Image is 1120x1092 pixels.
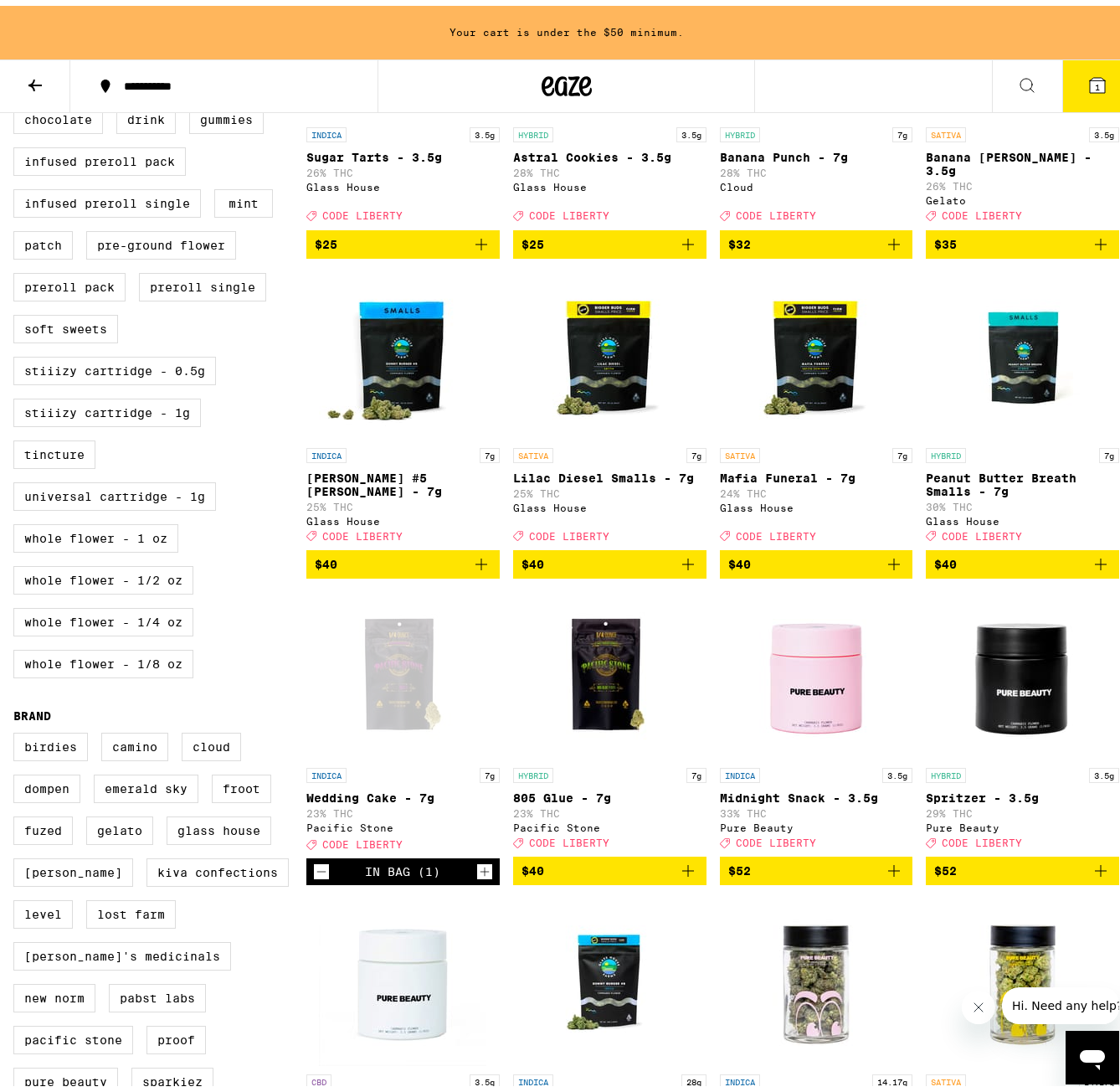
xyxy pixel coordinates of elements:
label: Patch [13,225,73,254]
span: CODE LIBERTY [736,205,816,216]
p: HYBRID [720,121,760,136]
img: Glass House - Donny Burger #5 - 28g [526,893,693,1060]
p: 3.5g [882,762,912,777]
img: Pure Beauty - Lemon Head Smalls - 14.17g [939,893,1107,1060]
label: Kiva Confections [146,852,289,881]
label: Fuzed [13,811,73,839]
div: Glass House [513,176,706,187]
label: Infused Preroll Single [13,183,201,212]
button: Add to bag [513,851,706,879]
label: Sparkiez [131,1062,213,1090]
span: $32 [728,232,751,245]
p: 29% THC [926,802,1119,813]
span: $25 [315,232,337,245]
label: Drink [116,100,176,128]
span: CODE LIBERTY [942,525,1022,536]
p: HYBRID [513,762,553,777]
a: Open page for Lilac Diesel Smalls - 7g from Glass House [513,266,706,544]
p: HYBRID [926,762,966,777]
label: Universal Cartridge - 1g [13,476,216,505]
label: Infused Preroll Pack [13,142,186,170]
a: Open page for Spritzer - 3.5g from Pure Beauty [926,586,1119,851]
div: Glass House [513,497,706,507]
button: Add to bag [926,224,1119,253]
button: Add to bag [306,544,500,573]
label: STIIIZY Cartridge - 1g [13,393,201,421]
p: 25% THC [306,496,500,507]
p: Midnight Snack - 3.5g [720,786,913,799]
p: 28g [681,1069,706,1084]
p: SATIVA [926,121,966,136]
p: 3.5g [470,121,500,136]
label: Whole Flower - 1/4 oz [13,602,193,631]
p: 7g [686,442,706,457]
span: CODE LIBERTY [322,525,403,536]
label: Dompen [13,769,80,797]
p: Astral Cookies - 3.5g [513,145,706,158]
p: INDICA [513,1069,553,1084]
span: $35 [934,232,957,245]
div: In Bag (1) [365,859,440,873]
div: Pacific Stone [306,816,500,827]
span: 1 [1095,76,1100,86]
p: Wedding Cake - 7g [306,786,500,799]
p: 7g [892,121,912,136]
label: Pabst Labs [109,978,206,1007]
label: Soft Sweets [13,309,118,337]
legend: Brand [13,703,51,717]
p: 24% THC [720,482,913,493]
p: SATIVA [926,1069,966,1084]
label: Tincture [13,435,95,463]
span: $40 [521,858,544,872]
p: Spritzer - 3.5g [926,786,1119,799]
span: CODE LIBERTY [322,833,403,844]
label: Mint [214,183,273,212]
img: Pure Beauty - Midnight Snack - 3.5g [732,586,900,754]
label: STIIIZY Cartridge - 0.5g [13,351,216,379]
a: Open page for Peanut Butter Breath Smalls - 7g from Glass House [926,266,1119,544]
a: Open page for Wedding Cake - 7g from Pacific Stone [306,586,500,852]
label: Cloud [182,727,241,755]
p: 3.5g [676,121,706,136]
button: Add to bag [720,224,913,253]
span: CODE LIBERTY [942,205,1022,216]
p: SATIVA [513,442,553,457]
label: Preroll Pack [13,267,126,296]
p: HYBRID [926,442,966,457]
p: CBD [306,1069,331,1084]
p: Banana Punch - 7g [720,145,913,158]
p: 23% THC [513,802,706,813]
label: Birdies [13,727,88,755]
p: INDICA [306,442,347,457]
button: Add to bag [306,224,500,253]
label: Chocolate [13,100,103,128]
label: Whole Flower - 1/8 oz [13,644,193,672]
p: INDICA [306,121,347,136]
label: Froot [212,769,271,797]
div: Pacific Stone [513,816,706,827]
button: Add to bag [720,851,913,879]
span: CODE LIBERTY [322,205,403,216]
p: Lilac Diesel Smalls - 7g [513,466,706,479]
button: Add to bag [926,544,1119,573]
label: Emerald Sky [94,769,198,797]
button: Add to bag [513,544,706,573]
label: Gummies [189,100,264,128]
a: Open page for Midnight Snack - 3.5g from Pure Beauty [720,586,913,851]
p: SATIVA [720,442,760,457]
span: Hi. Need any help? [10,12,121,25]
label: Whole Flower - 1 oz [13,518,178,547]
p: 33% THC [720,802,913,813]
iframe: Button to launch messaging window [1066,1025,1119,1079]
p: 28% THC [513,162,706,173]
div: Gelato [926,189,1119,200]
p: 14.17g [872,1069,912,1084]
span: $40 [315,552,337,565]
label: Gelato [86,811,153,839]
p: 30% THC [926,496,1119,507]
p: 7g [892,442,912,457]
p: 23% THC [306,802,500,813]
div: Glass House [926,510,1119,521]
label: Preroll Single [139,267,266,296]
label: Glass House [167,811,271,839]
